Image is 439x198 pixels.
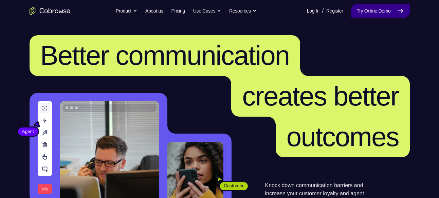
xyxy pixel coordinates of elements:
span: Better communication [40,40,290,71]
a: Log In [307,4,319,18]
a: Try Online Demo [351,4,409,18]
a: Go to the home page [30,7,70,15]
span: outcomes [287,122,399,152]
a: About us [145,4,163,18]
span: / [322,7,324,15]
button: Resources [229,4,257,18]
a: Pricing [171,4,185,18]
a: Register [326,4,343,18]
button: Use Cases [193,4,221,18]
button: Product [116,4,137,18]
span: creates better [242,81,399,111]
